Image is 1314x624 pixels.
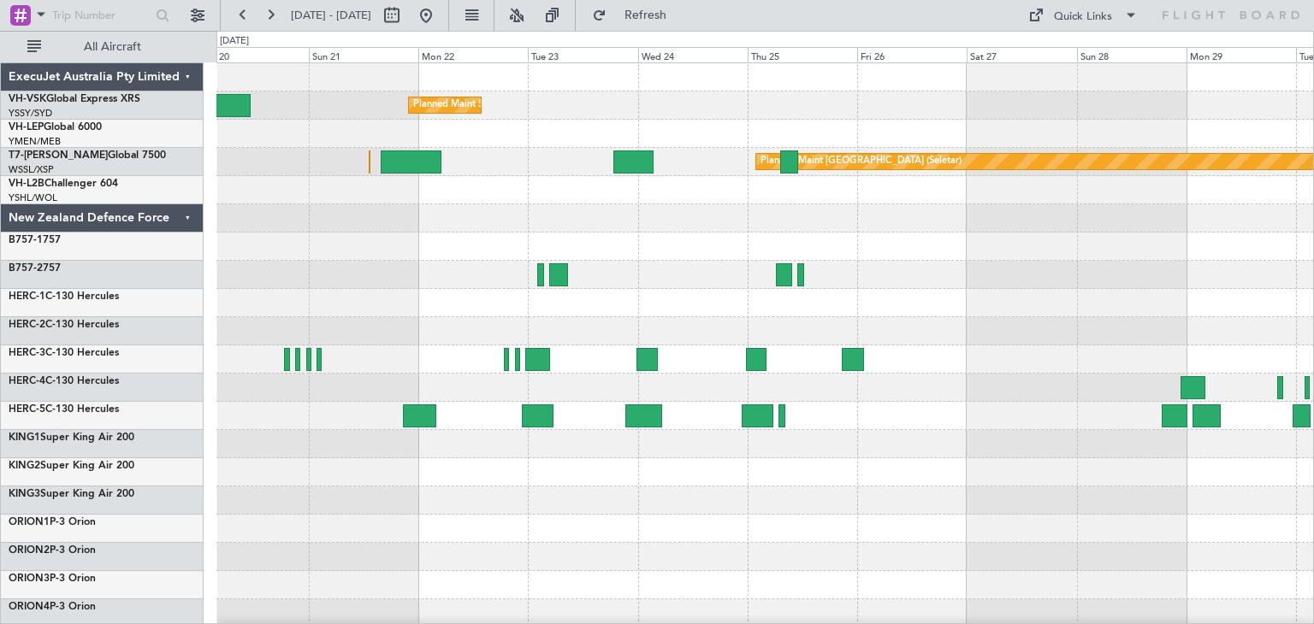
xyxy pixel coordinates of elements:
div: Sat 20 [199,47,309,62]
div: Sun 28 [1077,47,1187,62]
div: Mon 29 [1187,47,1296,62]
span: HERC-4 [9,376,45,386]
div: Sat 27 [967,47,1076,62]
span: KING2 [9,461,40,471]
span: HERC-2 [9,320,45,330]
div: Tue 23 [528,47,637,62]
button: Refresh [584,2,687,29]
a: KING3Super King Air 200 [9,489,134,499]
a: VH-LEPGlobal 6000 [9,122,102,132]
a: HERC-1C-130 Hercules [9,291,119,302]
div: Sun 21 [309,47,418,62]
a: B757-1757 [9,235,61,245]
button: All Aircraft [19,33,186,61]
span: Refresh [610,9,682,21]
span: ORION1 [9,517,50,527]
span: ORION3 [9,574,50,584]
div: Fri 26 [857,47,967,62]
span: VH-LEP [9,122,44,132]
a: KING2Super King Air 200 [9,461,134,471]
a: YSSY/SYD [9,107,52,120]
span: VH-VSK [9,94,46,104]
a: B757-2757 [9,263,61,274]
a: VH-L2BChallenger 604 [9,179,118,189]
a: ORION3P-3 Orion [9,574,96,584]
a: KING1Super King Air 200 [9,433,134,443]
span: HERC-3 [9,348,45,358]
a: T7-[PERSON_NAME]Global 7500 [9,150,166,161]
a: HERC-4C-130 Hercules [9,376,119,386]
span: ORION4 [9,602,50,612]
span: KING1 [9,433,40,443]
button: Quick Links [1020,2,1146,29]
a: HERC-2C-130 Hercules [9,320,119,330]
a: ORION4P-3 Orion [9,602,96,612]
a: ORION2P-3 Orion [9,545,96,556]
span: [DATE] - [DATE] [291,8,371,23]
a: WSSL/XSP [9,163,54,176]
span: HERC-5 [9,404,45,415]
span: B757-2 [9,263,43,274]
a: VH-VSKGlobal Express XRS [9,94,140,104]
span: KING3 [9,489,40,499]
a: YMEN/MEB [9,135,61,148]
span: All Aircraft [44,41,181,53]
div: Wed 24 [638,47,748,62]
span: HERC-1 [9,291,45,302]
span: VH-L2B [9,179,44,189]
a: ORION1P-3 Orion [9,517,96,527]
input: Trip Number [52,3,151,28]
div: Mon 22 [418,47,528,62]
div: Quick Links [1054,9,1112,26]
a: HERC-5C-130 Hercules [9,404,119,415]
span: ORION2 [9,545,50,556]
a: HERC-3C-130 Hercules [9,348,119,358]
span: T7-[PERSON_NAME] [9,150,108,161]
div: Planned Maint [GEOGRAPHIC_DATA] (Seletar) [761,149,962,174]
div: [DATE] [220,34,249,49]
a: YSHL/WOL [9,191,57,204]
span: B757-1 [9,235,43,245]
div: Planned Maint Sydney ([PERSON_NAME] Intl) [413,92,612,118]
div: Thu 25 [748,47,857,62]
